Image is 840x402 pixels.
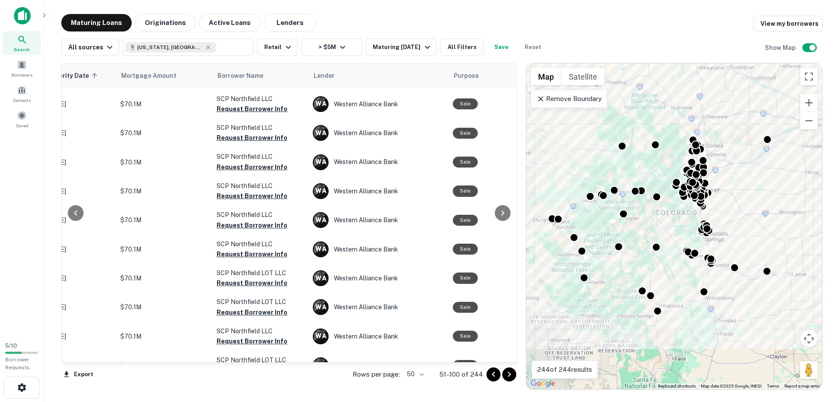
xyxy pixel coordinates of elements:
button: Request Borrower Info [217,104,287,114]
div: Sale [453,185,478,196]
button: Request Borrower Info [217,336,287,346]
span: [US_STATE], [GEOGRAPHIC_DATA] [137,43,203,51]
p: W A [315,361,326,370]
span: Contacts [13,97,31,104]
span: Lender [314,70,335,81]
p: W A [315,303,326,312]
a: Open this area in Google Maps (opens a new window) [528,378,557,389]
div: Sale [453,302,478,313]
button: Export [61,368,95,381]
p: SCP Northfield LOT LLC [217,355,304,365]
div: Western Alliance Bank [313,270,444,286]
div: 0 0 [526,63,822,389]
p: W A [315,129,326,138]
p: $70.1M [120,332,208,341]
iframe: Chat Widget [796,332,840,374]
th: Lender [308,63,448,88]
th: Purpose [448,63,535,88]
div: Sale [453,215,478,226]
button: Show satellite imagery [561,68,605,85]
button: Request Borrower Info [217,307,287,318]
button: Request Borrower Info [217,133,287,143]
span: Borrowers [11,71,32,78]
p: $70.1M [120,99,208,109]
button: Request Borrower Info [217,191,287,201]
button: Maturing [DATE] [366,38,436,56]
span: Search [14,46,30,53]
p: W A [315,245,326,254]
a: Borrowers [3,56,41,80]
div: 50 [403,368,425,381]
img: Google [528,378,557,389]
div: Western Alliance Bank [313,329,444,344]
button: Go to next page [502,367,516,381]
button: Retail [257,38,297,56]
div: Maturing [DATE] [373,42,432,52]
div: Sale [453,244,478,255]
p: $70.1M [120,215,208,225]
th: Borrower Name [212,63,308,88]
span: Borrower Name [217,70,263,81]
span: Mortgage Amount [121,70,188,81]
h6: Show Map [765,43,797,52]
button: Maturing Loans [61,14,132,31]
p: W A [315,99,326,108]
div: Western Alliance Bank [313,154,444,170]
div: Western Alliance Bank [313,357,444,373]
div: Western Alliance Bank [313,241,444,257]
p: W A [315,332,326,341]
div: Sale [453,273,478,283]
button: Go to previous page [486,367,500,381]
button: Lenders [264,14,316,31]
button: > $5M [301,38,362,56]
div: Western Alliance Bank [313,212,444,228]
div: Sale [453,331,478,342]
div: Western Alliance Bank [313,183,444,199]
div: Sale [453,360,478,371]
p: Remove Boundary [536,94,602,104]
th: Mortgage Amount [116,63,212,88]
p: $70.1M [120,273,208,283]
p: $70.1M [120,186,208,196]
p: $70.1M [120,302,208,312]
a: Search [3,31,41,55]
button: Request Borrower Info [217,162,287,172]
button: Keyboard shortcuts [658,383,696,389]
p: W A [315,186,326,196]
span: Map data ©2025 Google, INEGI [701,384,762,388]
div: Sale [453,157,478,168]
button: All sources [61,38,119,56]
p: W A [315,274,326,283]
p: $70.1M [120,360,208,370]
a: View my borrowers [753,16,822,31]
a: Terms [767,384,779,388]
button: Originations [135,14,196,31]
button: Toggle fullscreen view [800,68,818,85]
p: $70.1M [120,245,208,254]
button: Map camera controls [800,330,818,347]
span: Purpose [454,70,479,81]
span: Borrower Requests [5,357,30,371]
p: 244 of 244 results [537,364,592,375]
button: Request Borrower Info [217,249,287,259]
p: Rows per page: [353,369,400,380]
button: Save your search to get updates of matches that match your search criteria. [487,38,515,56]
a: Contacts [3,82,41,105]
p: W A [315,216,326,225]
div: All sources [68,42,115,52]
span: Saved [16,122,28,129]
button: Reset [519,38,547,56]
button: Request Borrower Info [217,278,287,288]
p: SCP Northfield LLC [217,181,304,191]
button: Zoom out [800,112,818,129]
button: Active Loans [199,14,260,31]
span: 5 / 10 [5,343,17,349]
p: SCP Northfield LLC [217,123,304,133]
p: 51–100 of 244 [439,369,483,380]
p: SCP Northfield LLC [217,326,304,336]
p: W A [315,157,326,167]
